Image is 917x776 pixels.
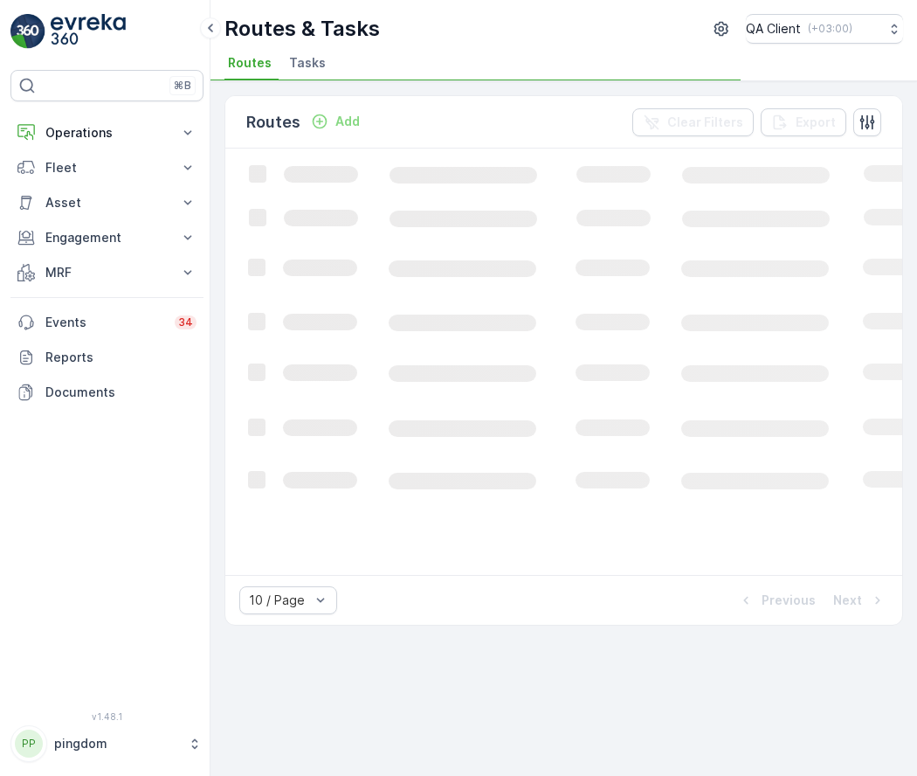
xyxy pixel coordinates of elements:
p: 34 [178,315,193,329]
a: Events34 [10,305,203,340]
span: Routes [228,54,272,72]
span: Tasks [289,54,326,72]
p: Previous [762,592,816,609]
button: Add [304,111,367,132]
button: Engagement [10,220,203,255]
a: Reports [10,340,203,375]
button: Previous [735,590,817,611]
p: Events [45,314,164,331]
p: Asset [45,194,169,211]
a: Documents [10,375,203,410]
img: logo_light-DOdMpM7g.png [51,14,126,49]
button: QA Client(+03:00) [746,14,903,44]
button: Export [761,108,846,136]
p: Export [796,114,836,131]
p: Routes [246,110,300,135]
span: v 1.48.1 [10,711,203,722]
button: Fleet [10,150,203,185]
p: Fleet [45,159,169,177]
p: Routes & Tasks [224,15,380,43]
p: Next [833,592,862,609]
p: MRF [45,264,169,281]
p: ( +03:00 ) [808,22,852,36]
button: Operations [10,115,203,150]
p: Documents [45,384,196,401]
button: Next [831,590,888,611]
p: pingdom [54,735,179,752]
p: Engagement [45,229,169,246]
p: Reports [45,349,196,366]
img: logo [10,14,45,49]
p: QA Client [746,20,801,38]
div: PP [15,730,43,758]
p: ⌘B [174,79,191,93]
button: Clear Filters [632,108,754,136]
p: Add [335,113,360,130]
button: Asset [10,185,203,220]
button: PPpingdom [10,725,203,762]
p: Operations [45,124,169,142]
button: MRF [10,255,203,290]
p: Clear Filters [667,114,743,131]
